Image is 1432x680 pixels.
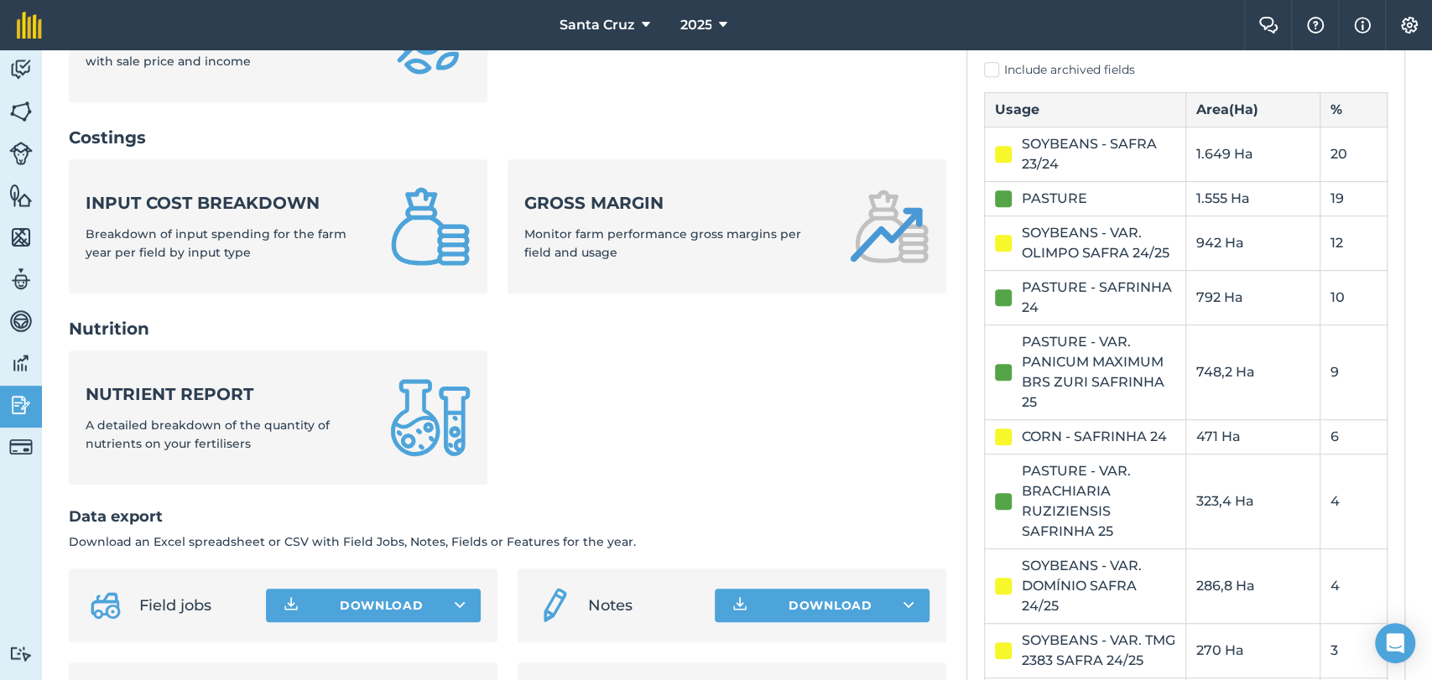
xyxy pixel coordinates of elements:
td: 270 Ha [1186,623,1320,677]
img: svg+xml;base64,PD94bWwgdmVyc2lvbj0iMS4wIiBlbmNvZGluZz0idXRmLTgiPz4KPCEtLSBHZW5lcmF0b3I6IEFkb2JlIE... [86,585,126,625]
img: Download icon [281,595,301,615]
a: Input cost breakdownBreakdown of input spending for the farm year per field by input type [69,159,487,293]
td: 323,4 Ha [1186,454,1320,548]
span: A detailed breakdown of the quantity of nutrients on your fertilisers [86,418,330,451]
td: 792 Ha [1186,270,1320,324]
td: 471 Ha [1186,419,1320,454]
button: Download [266,589,481,622]
button: Download [715,589,929,622]
span: Monitor farm performance gross margins per field and usage [524,226,801,260]
img: svg+xml;base64,PD94bWwgdmVyc2lvbj0iMS4wIiBlbmNvZGluZz0idXRmLTgiPz4KPCEtLSBHZW5lcmF0b3I6IEFkb2JlIE... [9,309,33,334]
img: svg+xml;base64,PD94bWwgdmVyc2lvbj0iMS4wIiBlbmNvZGluZz0idXRmLTgiPz4KPCEtLSBHZW5lcmF0b3I6IEFkb2JlIE... [9,267,33,292]
div: PASTURE - VAR. BRACHIARIA RUZIZIENSIS SAFRINHA 25 [1022,461,1175,542]
img: A cog icon [1399,17,1419,34]
td: 748,2 Ha [1186,324,1320,419]
img: Gross margin [849,186,929,267]
div: PASTURE - VAR. PANICUM MAXIMUM BRS ZURI SAFRINHA 25 [1022,332,1175,413]
img: svg+xml;base64,PD94bWwgdmVyc2lvbj0iMS4wIiBlbmNvZGluZz0idXRmLTgiPz4KPCEtLSBHZW5lcmF0b3I6IEFkb2JlIE... [9,350,33,376]
img: Two speech bubbles overlapping with the left bubble in the forefront [1258,17,1278,34]
img: svg+xml;base64,PHN2ZyB4bWxucz0iaHR0cDovL3d3dy53My5vcmcvMjAwMC9zdmciIHdpZHRoPSI1NiIgaGVpZ2h0PSI2MC... [9,225,33,250]
td: 19 [1320,181,1387,215]
div: SOYBEANS - VAR. TMG 2383 SAFRA 24/25 [1022,631,1175,671]
td: 286,8 Ha [1186,548,1320,623]
td: 12 [1320,215,1387,270]
img: svg+xml;base64,PD94bWwgdmVyc2lvbj0iMS4wIiBlbmNvZGluZz0idXRmLTgiPz4KPCEtLSBHZW5lcmF0b3I6IEFkb2JlIE... [9,435,33,459]
span: Notes [588,594,701,617]
th: % [1320,92,1387,127]
td: 10 [1320,270,1387,324]
img: Nutrient report [390,377,471,458]
strong: Gross margin [524,191,829,215]
img: fieldmargin Logo [17,12,42,39]
h2: Costings [69,126,946,149]
span: Breakdown of input spending for the farm year per field by input type [86,226,346,260]
strong: Nutrient report [86,382,370,406]
span: Santa Cruz [559,15,634,35]
div: PASTURE [1022,189,1087,209]
span: 2025 [680,15,711,35]
img: svg+xml;base64,PD94bWwgdmVyc2lvbj0iMS4wIiBlbmNvZGluZz0idXRmLTgiPz4KPCEtLSBHZW5lcmF0b3I6IEFkb2JlIE... [9,142,33,165]
label: Include archived fields [984,61,1388,79]
a: Gross marginMonitor farm performance gross margins per field and usage [508,159,946,293]
img: svg+xml;base64,PHN2ZyB4bWxucz0iaHR0cDovL3d3dy53My5vcmcvMjAwMC9zdmciIHdpZHRoPSI1NiIgaGVpZ2h0PSI2MC... [9,183,33,208]
img: A question mark icon [1305,17,1325,34]
strong: Input cost breakdown [86,191,370,215]
td: 1.649 Ha [1186,127,1320,181]
td: 1.555 Ha [1186,181,1320,215]
td: 20 [1320,127,1387,181]
td: 4 [1320,548,1387,623]
a: Nutrient reportA detailed breakdown of the quantity of nutrients on your fertilisers [69,350,487,485]
th: Usage [985,92,1186,127]
img: Input cost breakdown [390,186,471,267]
td: 9 [1320,324,1387,419]
div: SOYBEANS - VAR. DOMÍNIO SAFRA 24/25 [1022,556,1175,616]
span: Field jobs [139,594,253,617]
div: Open Intercom Messenger [1375,623,1415,663]
td: 942 Ha [1186,215,1320,270]
img: svg+xml;base64,PD94bWwgdmVyc2lvbj0iMS4wIiBlbmNvZGluZz0idXRmLTgiPz4KPCEtLSBHZW5lcmF0b3I6IEFkb2JlIE... [9,646,33,662]
h2: Data export [69,505,946,529]
td: 6 [1320,419,1387,454]
div: SOYBEANS - SAFRA 23/24 [1022,134,1175,174]
div: PASTURE - SAFRINHA 24 [1022,278,1175,318]
p: Download an Excel spreadsheet or CSV with Field Jobs, Notes, Fields or Features for the year. [69,532,946,551]
img: Download icon [730,595,750,615]
img: svg+xml;base64,PD94bWwgdmVyc2lvbj0iMS4wIiBlbmNvZGluZz0idXRmLTgiPz4KPCEtLSBHZW5lcmF0b3I6IEFkb2JlIE... [9,57,33,82]
th: Area ( Ha ) [1186,92,1320,127]
h2: Nutrition [69,317,946,340]
img: svg+xml;base64,PHN2ZyB4bWxucz0iaHR0cDovL3d3dy53My5vcmcvMjAwMC9zdmciIHdpZHRoPSI1NiIgaGVpZ2h0PSI2MC... [9,99,33,124]
td: 3 [1320,623,1387,677]
img: svg+xml;base64,PD94bWwgdmVyc2lvbj0iMS4wIiBlbmNvZGluZz0idXRmLTgiPz4KPCEtLSBHZW5lcmF0b3I6IEFkb2JlIE... [9,392,33,418]
td: 4 [1320,454,1387,548]
img: svg+xml;base64,PHN2ZyB4bWxucz0iaHR0cDovL3d3dy53My5vcmcvMjAwMC9zdmciIHdpZHRoPSIxNyIgaGVpZ2h0PSIxNy... [1354,15,1371,35]
div: CORN - SAFRINHA 24 [1022,427,1167,447]
div: SOYBEANS - VAR. OLIMPO SAFRA 24/25 [1022,223,1175,263]
img: svg+xml;base64,PD94bWwgdmVyc2lvbj0iMS4wIiBlbmNvZGluZz0idXRmLTgiPz4KPCEtLSBHZW5lcmF0b3I6IEFkb2JlIE... [534,585,575,625]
